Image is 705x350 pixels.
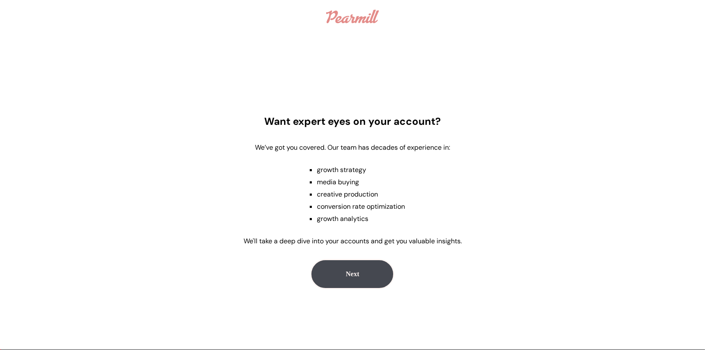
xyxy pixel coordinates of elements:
[326,10,379,23] img: Logo
[322,5,383,27] a: Logo
[317,202,405,211] li: conversion rate optimization
[317,214,405,223] li: growth analytics
[255,143,450,152] p: We’ve got you covered. Our team has decades of experience in:
[244,237,462,245] p: We'll take a deep dive into your accounts and get you valuable insights.
[310,259,394,289] button: Next
[264,115,441,128] h2: Want expert eyes on your account?
[317,190,405,199] li: creative production
[317,178,405,186] li: media buying
[317,165,405,174] li: growth strategy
